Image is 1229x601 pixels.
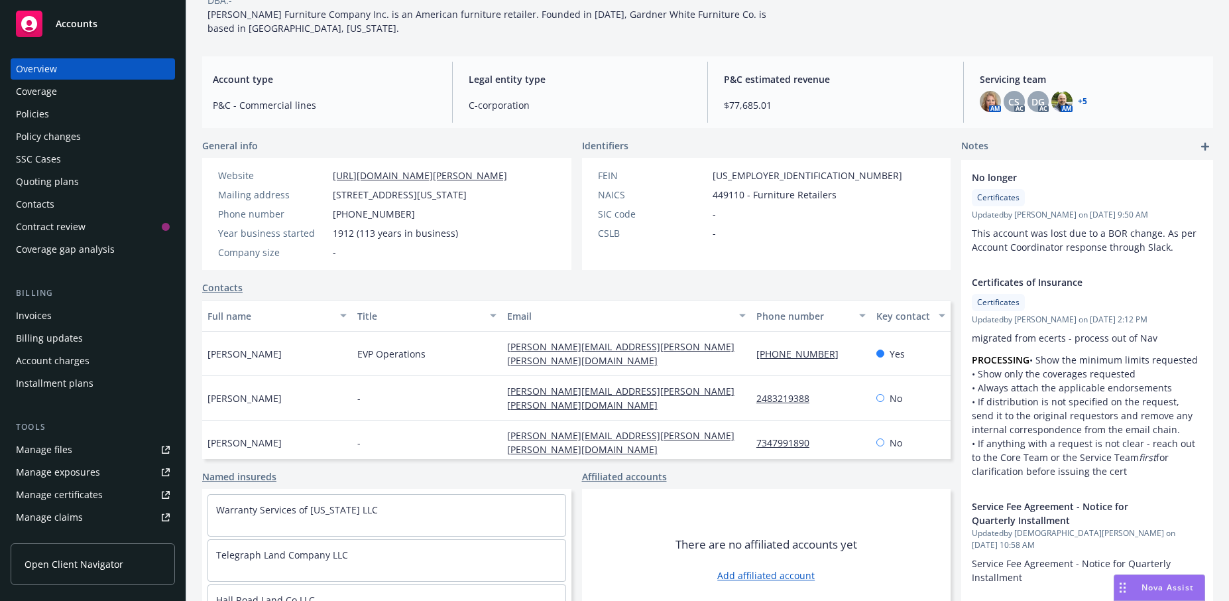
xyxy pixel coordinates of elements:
[582,139,628,153] span: Identifiers
[11,350,175,371] a: Account charges
[756,348,849,360] a: [PHONE_NUMBER]
[16,328,83,349] div: Billing updates
[598,207,707,221] div: SIC code
[11,529,175,551] a: Manage BORs
[218,226,327,240] div: Year business started
[961,139,988,155] span: Notes
[11,373,175,394] a: Installment plans
[11,103,175,125] a: Policies
[11,149,175,170] a: SSC Cases
[972,557,1173,584] span: Service Fee Agreement - Notice for Quarterly Installment
[213,72,436,86] span: Account type
[16,439,72,460] div: Manage files
[11,305,175,326] a: Invoices
[717,568,815,582] a: Add affiliated account
[507,309,731,323] div: Email
[213,98,436,112] span: P&C - Commercial lines
[1141,582,1194,593] span: Nova Assist
[756,436,820,449] a: 7347991890
[56,19,97,29] span: Accounts
[1008,95,1020,109] span: CS
[16,484,103,505] div: Manage certificates
[357,309,482,323] div: Title
[972,354,1029,366] strong: PROCESSING
[16,103,49,125] div: Policies
[972,227,1199,253] span: This account was lost due to a BOR change. As per Account Coordinator response through Slack.
[980,72,1203,86] span: Servicing team
[16,126,81,147] div: Policy changes
[357,436,361,450] span: -
[16,507,83,528] div: Manage claims
[961,489,1213,595] div: Service Fee Agreement - Notice for Quarterly InstallmentUpdatedby [DEMOGRAPHIC_DATA][PERSON_NAME]...
[216,503,378,516] a: Warranty Services of [US_STATE] LLC
[972,314,1202,326] span: Updated by [PERSON_NAME] on [DATE] 2:12 PM
[11,484,175,505] a: Manage certificates
[333,188,467,202] span: [STREET_ADDRESS][US_STATE]
[333,226,458,240] span: 1912 (113 years in business)
[582,470,667,484] a: Affiliated accounts
[11,5,175,42] a: Accounts
[1031,95,1045,109] span: DG
[16,529,78,551] div: Manage BORs
[16,305,52,326] div: Invoices
[713,188,837,202] span: 449110 - Furniture Retailers
[218,168,327,182] div: Website
[890,347,905,361] span: Yes
[890,391,902,405] span: No
[11,462,175,483] a: Manage exposures
[357,347,426,361] span: EVP Operations
[507,429,734,456] a: [PERSON_NAME][EMAIL_ADDRESS][PERSON_NAME][PERSON_NAME][DOMAIN_NAME]
[16,149,61,170] div: SSC Cases
[207,436,282,450] span: [PERSON_NAME]
[202,300,352,332] button: Full name
[218,207,327,221] div: Phone number
[502,300,751,332] button: Email
[598,226,707,240] div: CSLB
[11,507,175,528] a: Manage claims
[11,81,175,102] a: Coverage
[16,373,93,394] div: Installment plans
[357,391,361,405] span: -
[11,328,175,349] a: Billing updates
[1051,91,1073,112] img: photo
[11,194,175,215] a: Contacts
[11,126,175,147] a: Policy changes
[11,439,175,460] a: Manage files
[598,188,707,202] div: NAICS
[751,300,871,332] button: Phone number
[16,462,100,483] div: Manage exposures
[11,287,175,300] div: Billing
[202,139,258,153] span: General info
[980,91,1001,112] img: photo
[507,385,734,411] a: [PERSON_NAME][EMAIL_ADDRESS][PERSON_NAME][PERSON_NAME][DOMAIN_NAME]
[16,216,86,237] div: Contract review
[972,275,1168,289] span: Certificates of Insurance
[507,340,734,367] a: [PERSON_NAME][EMAIL_ADDRESS][PERSON_NAME][PERSON_NAME][DOMAIN_NAME]
[1197,139,1213,155] a: add
[16,194,54,215] div: Contacts
[11,421,175,434] div: Tools
[876,309,931,323] div: Key contact
[16,239,115,260] div: Coverage gap analysis
[961,160,1213,265] div: No longerCertificatesUpdatedby [PERSON_NAME] on [DATE] 9:50 AMThis account was lost due to a BOR ...
[1139,451,1156,464] em: first
[202,470,276,484] a: Named insureds
[207,8,769,34] span: [PERSON_NAME] Furniture Company Inc. is an American furniture retailer. Founded in [DATE], Gardne...
[972,209,1202,221] span: Updated by [PERSON_NAME] on [DATE] 9:50 AM
[724,72,947,86] span: P&C estimated revenue
[713,207,716,221] span: -
[11,171,175,192] a: Quoting plans
[890,436,902,450] span: No
[713,226,716,240] span: -
[202,281,243,295] a: Contacts
[1114,575,1131,600] div: Drag to move
[207,309,332,323] div: Full name
[207,391,282,405] span: [PERSON_NAME]
[218,188,327,202] div: Mailing address
[11,216,175,237] a: Contract review
[598,168,707,182] div: FEIN
[216,549,348,561] a: Telegraph Land Company LLC
[333,245,336,259] span: -
[961,265,1213,489] div: Certificates of InsuranceCertificatesUpdatedby [PERSON_NAME] on [DATE] 2:12 PMmigrated from ecert...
